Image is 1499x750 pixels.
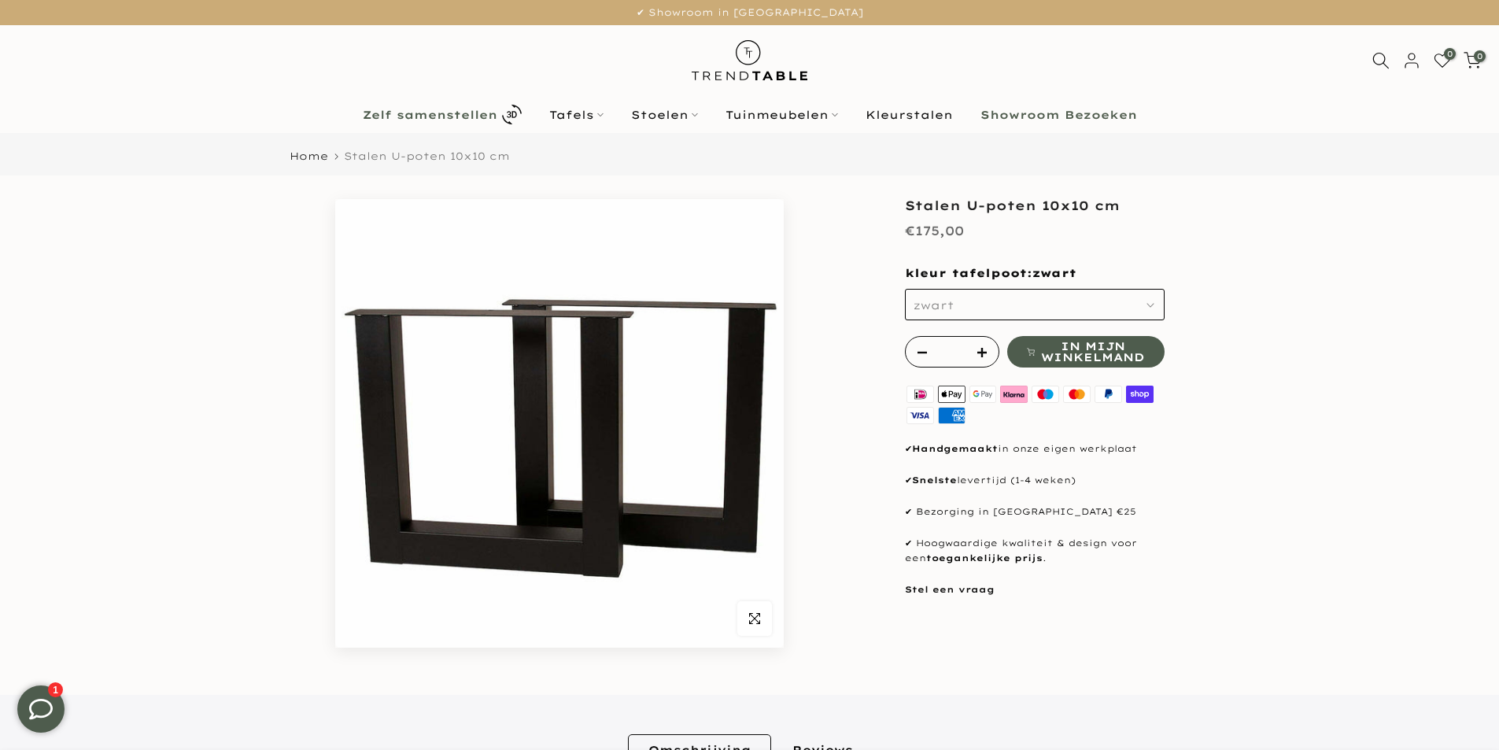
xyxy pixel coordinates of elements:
[905,290,1165,321] button: zwart
[20,4,1479,21] p: ✔ Showroom in [GEOGRAPHIC_DATA]
[926,553,1043,564] strong: toegankelijke prijs
[1124,384,1155,405] img: shopify pay
[617,105,711,124] a: Stoelen
[966,105,1150,124] a: Showroom Bezoeken
[914,299,954,313] span: zwart
[905,504,1165,520] p: ✔ Bezorging in [GEOGRAPHIC_DATA] €25
[967,384,999,405] img: google pay
[905,384,936,405] img: ideal
[363,109,497,120] b: Zelf samenstellen
[1474,50,1486,62] span: 0
[344,150,510,162] span: Stalen U-poten 10x10 cm
[999,384,1030,405] img: klarna
[290,151,328,161] a: Home
[905,536,1165,567] p: ✔ Hoogwaardige kwaliteit & design voor een .
[711,105,851,124] a: Tuinmeubelen
[1041,342,1144,364] span: In mijn winkelmand
[980,109,1137,120] b: Showroom Bezoeken
[1444,48,1456,60] span: 0
[936,405,967,427] img: american express
[905,266,1076,280] span: kleur tafelpoot:
[1434,52,1451,69] a: 0
[905,442,1165,458] p: ✔ in onze eigen werkplaat
[905,220,964,242] div: €175,00
[912,444,998,455] strong: Handgemaakt
[851,105,966,124] a: Kleurstalen
[2,670,80,748] iframe: toggle-frame
[1464,52,1481,69] a: 0
[349,101,535,128] a: Zelf samenstellen
[535,105,617,124] a: Tafels
[1030,384,1061,405] img: maestro
[905,585,995,596] a: Stel een vraag
[905,473,1165,489] p: ✔ levertijd (1-4 weken)
[1032,266,1076,282] span: zwart
[1007,337,1165,368] button: In mijn winkelmand
[936,384,967,405] img: apple pay
[905,199,1165,212] h1: Stalen U-poten 10x10 cm
[681,25,818,95] img: trend-table
[1061,384,1093,405] img: master
[912,475,957,486] strong: Snelste
[1092,384,1124,405] img: paypal
[905,405,936,427] img: visa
